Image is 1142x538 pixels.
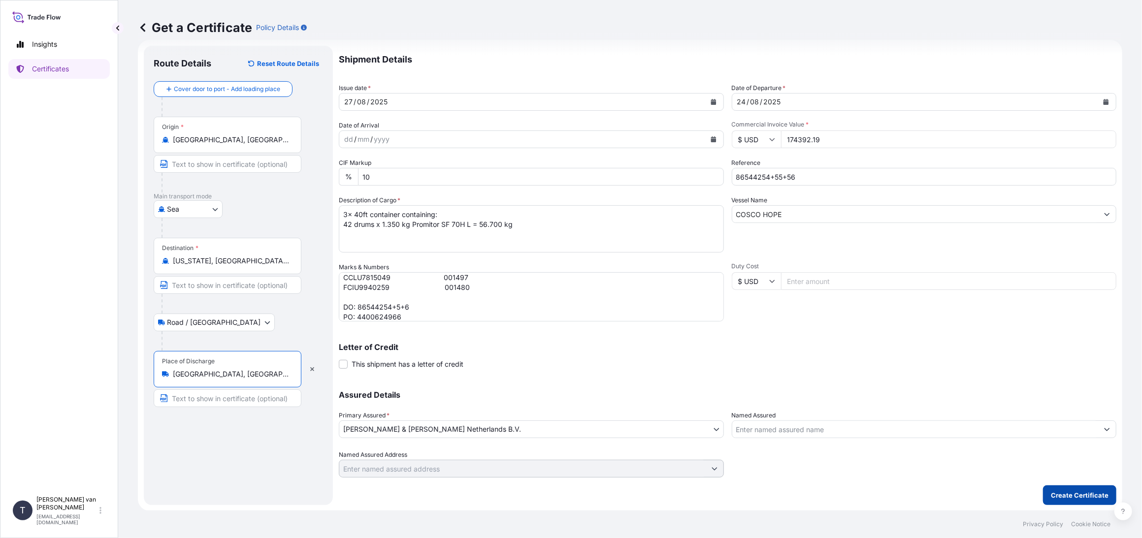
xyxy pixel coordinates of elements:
[357,133,370,145] div: month,
[8,59,110,79] a: Certificates
[32,39,57,49] p: Insights
[343,96,354,108] div: day,
[339,391,1116,399] p: Assured Details
[706,131,721,147] button: Calendar
[1071,520,1110,528] a: Cookie Notice
[706,94,721,110] button: Calendar
[356,96,367,108] div: month,
[243,56,323,71] button: Reset Route Details
[339,121,379,130] span: Date of Arrival
[358,168,724,186] input: Enter percentage between 0 and 10%
[343,133,354,145] div: day,
[32,64,69,74] p: Certificates
[162,244,198,252] div: Destination
[154,81,293,97] button: Cover door to port - Add loading place
[173,256,289,266] input: Destination
[352,359,463,369] span: This shipment has a letter of credit
[339,420,724,438] button: [PERSON_NAME] & [PERSON_NAME] Netherlands B.V.
[173,369,289,379] input: Place of Discharge
[154,200,223,218] button: Select transport
[162,357,215,365] div: Place of Discharge
[339,450,407,460] label: Named Assured Address
[339,460,706,477] input: Named Assured Address
[339,168,358,186] div: %
[1043,485,1116,505] button: Create Certificate
[339,343,1116,351] p: Letter of Credit
[173,135,289,145] input: Origin
[8,34,110,54] a: Insights
[339,158,371,168] label: CIF Markup
[138,20,252,35] p: Get a Certificate
[1098,420,1116,438] button: Show suggestions
[732,411,776,420] label: Named Assured
[1098,205,1116,223] button: Show suggestions
[732,83,786,93] span: Date of Departure
[1098,94,1114,110] button: Calendar
[36,513,98,525] p: [EMAIL_ADDRESS][DOMAIN_NAME]
[732,158,761,168] label: Reference
[154,155,301,173] input: Text to appear on certificate
[763,96,782,108] div: year,
[339,195,400,205] label: Description of Cargo
[1051,490,1109,500] p: Create Certificate
[154,192,323,200] p: Main transport mode
[732,205,1099,223] input: Type to search vessel name or IMO
[167,204,179,214] span: Sea
[1023,520,1063,528] a: Privacy Policy
[373,133,391,145] div: year,
[162,123,184,131] div: Origin
[732,168,1117,186] input: Enter booking reference
[370,133,373,145] div: /
[732,262,1117,270] span: Duty Cost
[781,130,1117,148] input: Enter amount
[760,96,763,108] div: /
[154,58,211,69] p: Route Details
[736,96,747,108] div: day,
[706,460,723,477] button: Show suggestions
[36,496,98,511] p: [PERSON_NAME] van [PERSON_NAME]
[174,84,280,94] span: Cover door to port - Add loading place
[339,262,389,272] label: Marks & Numbers
[750,96,760,108] div: month,
[343,424,521,434] span: [PERSON_NAME] & [PERSON_NAME] Netherlands B.V.
[167,317,261,327] span: Road / [GEOGRAPHIC_DATA]
[154,314,275,331] button: Select transport
[256,23,299,32] p: Policy Details
[367,96,369,108] div: /
[154,276,301,294] input: Text to appear on certificate
[369,96,389,108] div: year,
[732,420,1099,438] input: Assured Name
[20,506,26,515] span: T
[732,121,1117,128] span: Commercial Invoice Value
[354,96,356,108] div: /
[339,83,371,93] span: Issue date
[339,46,1116,73] p: Shipment Details
[781,272,1117,290] input: Enter amount
[257,59,319,68] p: Reset Route Details
[732,195,768,205] label: Vessel Name
[747,96,750,108] div: /
[354,133,357,145] div: /
[339,411,390,420] span: Primary Assured
[154,389,301,407] input: Text to appear on certificate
